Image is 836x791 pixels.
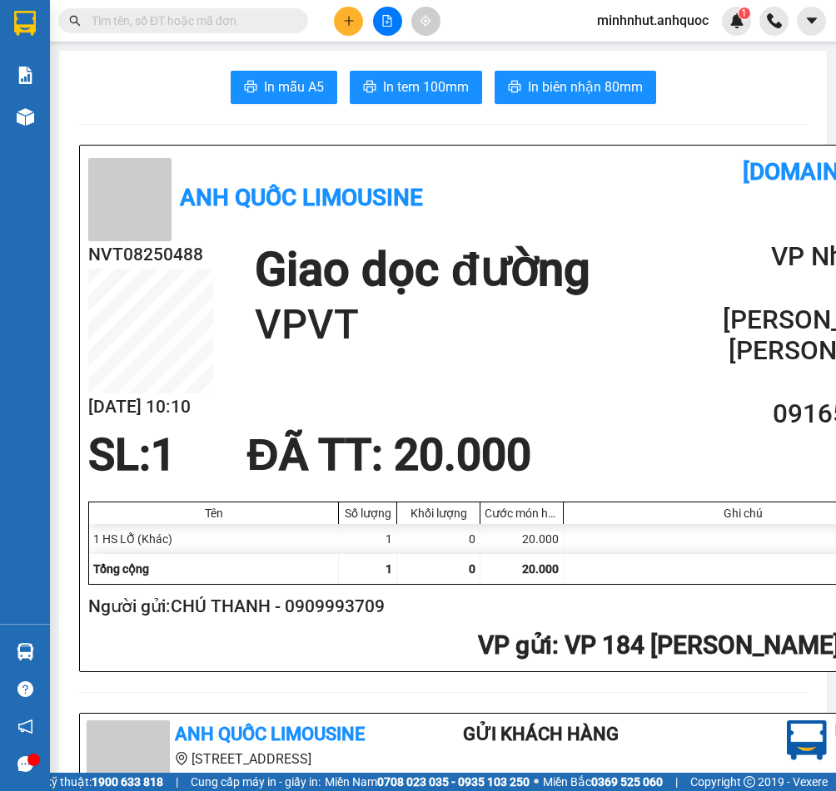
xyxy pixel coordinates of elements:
span: printer [508,80,521,96]
span: minhnhut.anhquoc [584,10,722,31]
strong: 1900 633 818 [92,775,163,789]
b: Anh Quốc Limousine [175,724,365,744]
button: printerIn tem 100mm [350,71,482,104]
span: ĐÃ TT : 20.000 [246,429,530,481]
span: file-add [381,15,393,27]
span: Cung cấp máy in - giấy in: [191,773,321,791]
span: In biên nhận 80mm [528,77,643,97]
img: solution-icon [17,67,34,84]
img: logo-vxr [14,11,36,36]
div: Số lượng [343,507,392,520]
span: aim [420,15,431,27]
span: printer [244,80,257,96]
img: logo.jpg [787,720,827,760]
div: Cước món hàng [485,507,559,520]
span: | [176,773,178,791]
button: caret-down [797,7,826,36]
span: In mẫu A5 [264,77,324,97]
span: 1 [151,429,176,481]
div: Tên [93,507,334,520]
img: warehouse-icon [17,643,34,660]
span: printer [363,80,376,96]
span: copyright [744,776,755,788]
span: 1 [386,562,392,576]
span: notification [17,719,33,734]
span: In tem 100mm [383,77,469,97]
button: printerIn mẫu A5 [231,71,337,104]
strong: 0369 525 060 [591,775,663,789]
div: 1 [339,524,397,554]
div: 0 [397,524,480,554]
input: Tìm tên, số ĐT hoặc mã đơn [92,12,288,30]
div: 1 HS LỖ (Khác) [89,524,339,554]
span: VP gửi [478,630,552,660]
span: Hỗ trợ kỹ thuật: [10,773,163,791]
span: message [17,756,33,772]
h2: [DATE] 10:10 [88,393,213,421]
div: Khối lượng [401,507,475,520]
button: plus [334,7,363,36]
div: 20.000 [480,524,564,554]
span: Tổng cộng [93,562,149,576]
img: icon-new-feature [729,13,744,28]
img: phone-icon [767,13,782,28]
h2: NVT08250488 [88,241,213,269]
span: 1 [741,7,747,19]
sup: 1 [739,7,750,19]
span: SL: [88,429,151,481]
h1: Giao dọc đường [255,241,590,299]
span: question-circle [17,681,33,697]
span: caret-down [804,13,819,28]
span: 20.000 [522,562,559,576]
strong: 0708 023 035 - 0935 103 250 [377,775,530,789]
button: file-add [373,7,402,36]
button: aim [411,7,440,36]
button: printerIn biên nhận 80mm [495,71,656,104]
h1: VPVT [255,299,590,352]
li: [STREET_ADDRESS][PERSON_NAME] [87,749,396,790]
b: Gửi khách hàng [463,724,619,744]
b: Anh Quốc Limousine [180,184,423,211]
span: | [675,773,678,791]
span: Miền Bắc [543,773,663,791]
img: warehouse-icon [17,108,34,126]
span: 0 [469,562,475,576]
span: plus [343,15,355,27]
span: search [69,15,81,27]
span: Miền Nam [325,773,530,791]
span: ⚪️ [534,779,539,785]
span: environment [175,752,188,765]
